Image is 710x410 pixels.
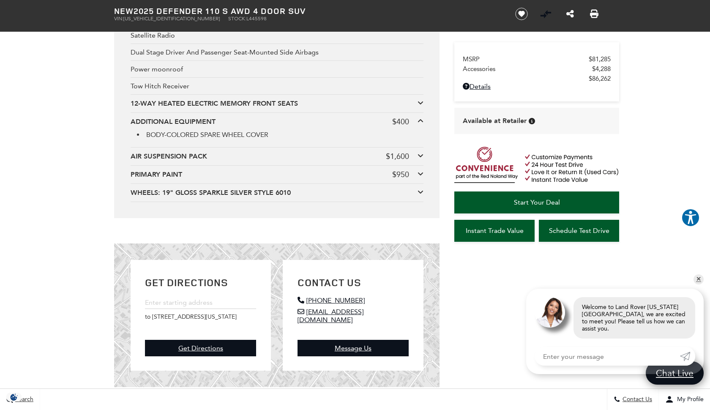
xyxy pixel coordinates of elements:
[114,6,501,16] h1: 2025 Defender 110 S AWD 4 Door SUV
[592,65,611,73] span: $4,288
[539,8,552,20] button: Vehicle Added To Compare List
[114,16,123,22] span: VIN:
[573,297,695,339] div: Welcome to Land Rover [US_STATE][GEOGRAPHIC_DATA], we are excited to meet you! Please tell us how...
[620,396,652,403] span: Contact Us
[4,393,24,402] img: Opt-Out Icon
[529,118,535,124] div: Vehicle is in stock and ready for immediate delivery. Due to demand, availability is subject to c...
[549,227,609,235] span: Schedule Test Drive
[566,9,574,19] a: Share this New 2025 Defender 110 S AWD 4 Door SUV
[298,275,409,290] h2: Contact Us
[145,296,256,309] input: Enter starting address
[680,347,695,366] a: Submit
[463,65,592,73] span: Accessories
[131,170,392,179] div: PRIMARY PAINT
[463,65,611,73] a: Accessories $4,288
[589,75,611,82] span: $86,262
[674,396,704,403] span: My Profile
[463,116,527,126] span: Available at Retailer
[590,9,598,19] a: Print this New 2025 Defender 110 S AWD 4 Door SUV
[298,340,409,356] a: Message Us
[131,44,423,61] div: Dual Stage Driver And Passenger Seat-Mounted Side Airbags
[4,393,24,402] section: Click to Open Cookie Consent Modal
[466,227,524,235] span: Instant Trade Value
[454,191,619,213] a: Start Your Deal
[145,275,256,290] h2: Get Directions
[228,16,246,22] span: Stock:
[463,55,611,63] a: MSRP $81,285
[145,313,256,320] p: to [STREET_ADDRESS][US_STATE]
[659,389,710,410] button: Open user profile menu
[512,7,531,21] button: Save vehicle
[454,220,535,242] a: Instant Trade Value
[145,340,256,356] a: Get Directions
[463,55,589,63] span: MSRP
[392,170,409,179] div: $950
[131,27,423,44] div: Satellite Radio
[298,308,409,324] a: [EMAIL_ADDRESS][DOMAIN_NAME]
[131,188,418,197] div: WHEELS: 19" GLOSS SPARKLE SILVER STYLE 6010
[114,5,134,16] strong: New
[131,78,423,95] div: Tow Hitch Receiver
[386,152,409,161] div: $1,600
[681,208,700,229] aside: Accessibility Help Desk
[535,297,565,328] img: Agent profile photo
[535,347,680,366] input: Enter your message
[539,220,619,242] a: Schedule Test Drive
[137,131,423,139] li: BODY-COLORED SPARE WHEEL COVER
[463,82,611,90] a: Details
[123,16,220,22] span: [US_VEHICLE_IDENTIFICATION_NUMBER]
[131,99,418,108] div: 12-WAY HEATED ELECTRIC MEMORY FRONT SEATS
[681,208,700,227] button: Explore your accessibility options
[298,296,409,304] a: [PHONE_NUMBER]
[131,117,392,126] div: ADDITIONAL EQUIPMENT
[454,246,619,379] iframe: YouTube video player
[463,75,611,82] a: $86,262
[514,198,560,206] span: Start Your Deal
[131,152,386,161] div: AIR SUSPENSION PACK
[246,16,267,22] span: L445598
[392,117,409,126] div: $400
[131,61,423,78] div: Power moonroof
[589,55,611,63] span: $81,285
